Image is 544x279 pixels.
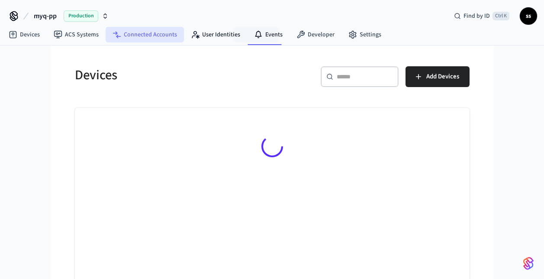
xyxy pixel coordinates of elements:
a: Settings [341,27,388,42]
span: Add Devices [426,71,459,82]
a: Developer [290,27,341,42]
a: Devices [2,27,47,42]
span: Find by ID [464,12,490,20]
button: Add Devices [406,66,470,87]
span: ss [521,8,536,24]
span: Ctrl K [492,12,509,20]
a: Events [247,27,290,42]
a: ACS Systems [47,27,106,42]
img: SeamLogoGradient.69752ec5.svg [523,256,534,270]
h5: Devices [75,66,267,84]
a: Connected Accounts [106,27,184,42]
span: Production [64,10,98,22]
button: ss [520,7,537,25]
a: User Identities [184,27,247,42]
span: myq-pp [34,11,57,21]
div: Find by IDCtrl K [447,8,516,24]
